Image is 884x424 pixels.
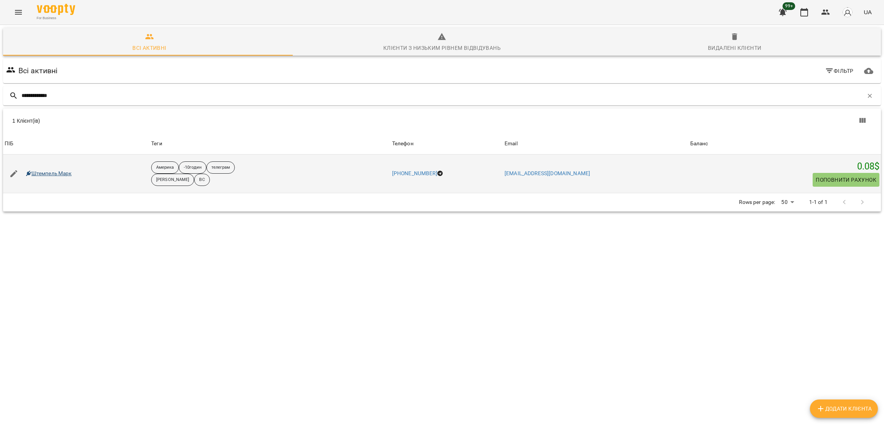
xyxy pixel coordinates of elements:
div: Table Toolbar [3,108,881,133]
p: Rows per page: [739,199,775,206]
a: [PHONE_NUMBER] [392,170,437,176]
div: [PERSON_NAME] [151,174,194,186]
p: [PERSON_NAME] [156,177,189,183]
div: Клієнти з низьким рівнем відвідувань [383,43,501,53]
img: avatar_s.png [842,7,853,18]
div: Sort [690,139,708,148]
button: Фільтр [822,64,857,78]
button: UA [861,5,875,19]
span: Телефон [392,139,501,148]
div: Sort [392,139,414,148]
div: ПІБ [5,139,13,148]
span: UA [864,8,872,16]
span: Email [505,139,687,148]
div: телеграм [206,161,235,174]
div: Теги [151,139,389,148]
h5: 0.08 $ [690,161,879,173]
p: Америка [156,164,174,171]
div: ВС [194,174,209,186]
button: Поповнити рахунок [813,173,879,187]
div: Всі активні [132,43,166,53]
div: Баланс [690,139,708,148]
a: [EMAIL_ADDRESS][DOMAIN_NAME] [505,170,590,176]
p: -10годин [184,164,201,171]
div: 50 [778,197,797,208]
span: 99+ [783,2,795,10]
div: -10годин [179,161,206,174]
div: Видалені клієнти [708,43,761,53]
div: Email [505,139,518,148]
span: ПІБ [5,139,148,148]
div: Телефон [392,139,414,148]
p: телеграм [211,164,230,171]
div: Sort [505,139,518,148]
p: ВС [199,177,205,183]
div: Америка [151,161,179,174]
h6: Всі активні [18,65,58,77]
span: Поповнити рахунок [816,175,876,184]
span: For Business [37,16,75,21]
span: Баланс [690,139,879,148]
div: Sort [5,139,13,148]
a: Штемпель Марк [26,170,72,177]
img: Voopty Logo [37,4,75,15]
button: Показати колонки [853,112,872,130]
p: 1-1 of 1 [809,199,828,206]
button: Menu [9,3,28,21]
span: Фільтр [825,66,854,76]
div: 1 Клієнт(ів) [12,117,447,125]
